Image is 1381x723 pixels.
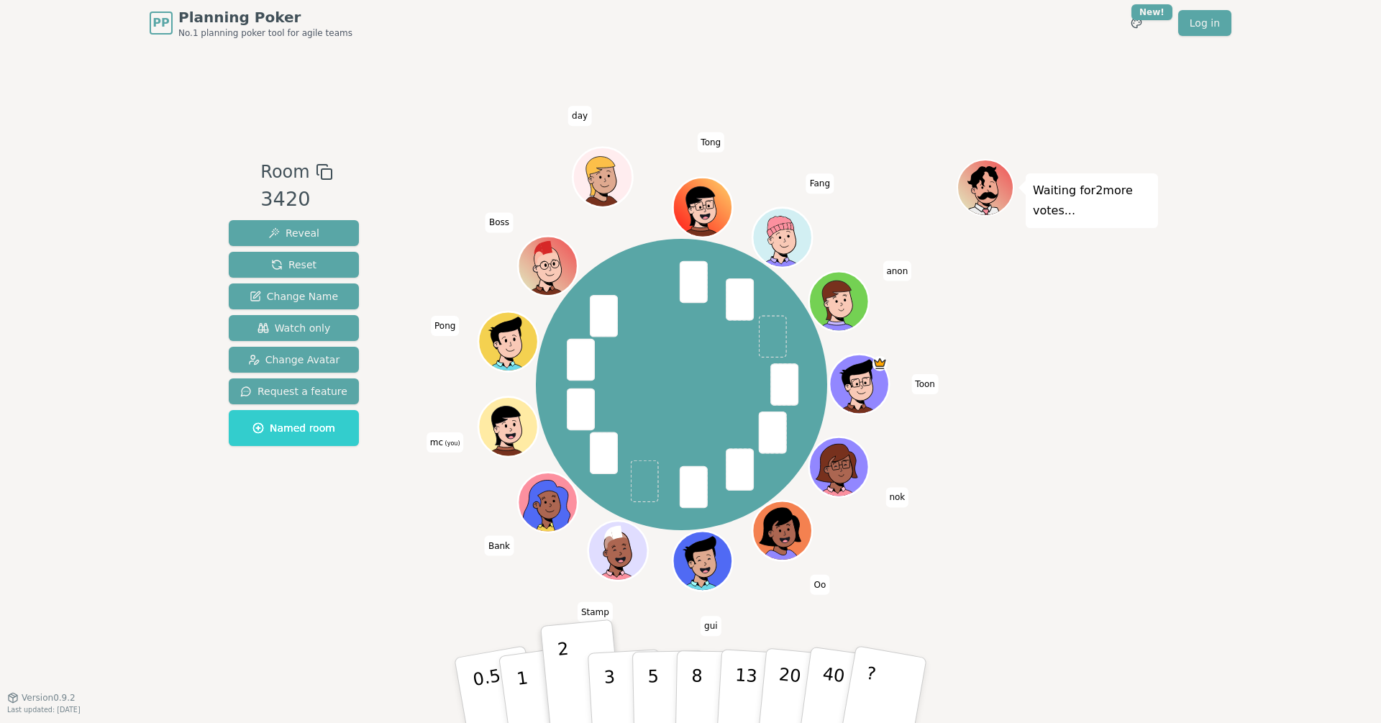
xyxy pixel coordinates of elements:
button: Watch only [229,315,359,341]
span: Toon is the host [872,356,888,371]
span: Request a feature [240,384,347,399]
p: Waiting for 2 more votes... [1033,181,1151,221]
span: Click to change your name [578,602,613,622]
button: New! [1124,10,1149,36]
button: Request a feature [229,378,359,404]
span: (you) [443,441,460,447]
span: Reveal [268,226,319,240]
span: Change Avatar [248,353,340,367]
span: Click to change your name [568,106,591,127]
span: Reset [271,258,316,272]
span: Click to change your name [485,536,514,556]
span: Planning Poker [178,7,352,27]
button: Reveal [229,220,359,246]
button: Reset [229,252,359,278]
span: No.1 planning poker tool for agile teams [178,27,352,39]
span: Watch only [257,321,331,335]
div: New! [1131,4,1172,20]
span: Change Name [250,289,338,304]
span: Click to change your name [486,213,513,233]
button: Named room [229,410,359,446]
span: Click to change your name [427,433,464,453]
button: Change Name [229,283,359,309]
span: Version 0.9.2 [22,692,76,704]
span: Click to change your name [911,374,939,394]
button: Click to change your avatar [480,399,537,455]
span: Click to change your name [806,174,834,194]
span: Click to change your name [431,316,459,336]
div: 3420 [260,185,332,214]
span: Click to change your name [883,261,911,281]
span: Click to change your name [701,617,721,637]
span: Click to change your name [810,575,829,595]
button: Version0.9.2 [7,692,76,704]
span: Room [260,159,309,185]
a: Log in [1178,10,1231,36]
span: PP [152,14,169,32]
span: Last updated: [DATE] [7,706,81,714]
span: Click to change your name [885,488,908,508]
span: Named room [252,421,335,435]
button: Change Avatar [229,347,359,373]
a: PPPlanning PokerNo.1 planning poker tool for agile teams [150,7,352,39]
p: 2 [557,639,575,717]
span: Click to change your name [697,132,724,153]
